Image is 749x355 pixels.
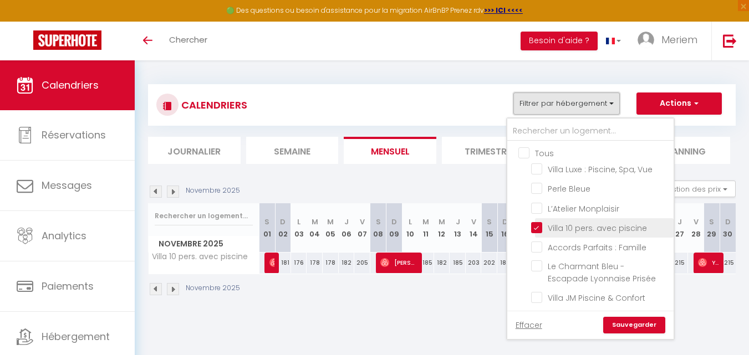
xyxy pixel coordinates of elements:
th: 10 [402,203,418,253]
div: 205 [354,253,370,273]
th: 09 [386,203,402,253]
abbr: L [297,217,300,227]
th: 01 [259,203,276,253]
abbr: L [409,217,412,227]
th: 28 [688,203,704,253]
div: 185 [450,253,466,273]
abbr: S [487,217,492,227]
abbr: M [422,217,429,227]
th: 08 [370,203,386,253]
abbr: D [725,217,731,227]
abbr: D [502,217,508,227]
th: 16 [497,203,513,253]
li: Trimestre [442,137,534,164]
span: Villa 10 pers. avec piscine [548,223,647,234]
div: Filtrer par hébergement [506,117,675,340]
li: Journalier [148,137,241,164]
div: 182 [339,253,355,273]
span: Villa 10 pers. avec piscine [150,253,248,261]
span: [PERSON_NAME] [380,252,418,273]
div: 181 [275,253,291,273]
li: Planning [638,137,730,164]
th: 14 [466,203,482,253]
abbr: M [439,217,445,227]
abbr: V [694,217,699,227]
span: Meriem [661,33,697,47]
div: 202 [481,253,497,273]
a: Chercher [161,22,216,60]
abbr: J [677,217,682,227]
div: 182 [434,253,450,273]
abbr: D [280,217,286,227]
span: L’Atelier Monplaisir [548,203,619,214]
div: 178 [307,253,323,273]
span: Chercher [169,34,207,45]
div: 215 [672,253,688,273]
img: logout [723,34,737,48]
th: 30 [720,203,736,253]
div: 203 [466,253,482,273]
a: Effacer [516,319,542,331]
a: ... Meriem [629,22,711,60]
abbr: S [709,217,714,227]
span: Analytics [42,229,86,243]
div: 215 [720,253,736,273]
input: Rechercher un logement... [507,121,674,141]
abbr: J [344,217,349,227]
abbr: M [312,217,318,227]
span: Yvain Schevenement [698,252,720,273]
li: Semaine [246,137,339,164]
th: 29 [704,203,720,253]
abbr: S [376,217,381,227]
span: Messages [42,178,92,192]
a: Sauvegarder [603,317,665,333]
input: Rechercher un logement... [155,206,253,226]
th: 12 [434,203,450,253]
th: 05 [323,203,339,253]
span: Calendriers [42,78,99,92]
abbr: V [360,217,365,227]
span: Paiements [42,279,94,293]
span: Hébergement [42,330,110,343]
th: 11 [418,203,434,253]
span: Novembre 2025 [149,236,259,252]
th: 13 [450,203,466,253]
th: 27 [672,203,688,253]
th: 07 [354,203,370,253]
span: [PERSON_NAME] [269,252,275,273]
li: Mensuel [344,137,436,164]
th: 04 [307,203,323,253]
div: 185 [418,253,434,273]
span: Réservations [42,128,106,142]
div: 176 [291,253,307,273]
th: 02 [275,203,291,253]
img: Super Booking [33,30,101,50]
span: Le Charmant Bleu - Escapade Lyonnaise Prisée [548,261,656,284]
abbr: M [327,217,334,227]
div: 178 [323,253,339,273]
abbr: D [391,217,397,227]
p: Novembre 2025 [186,283,240,294]
h3: CALENDRIERS [179,92,247,117]
abbr: V [471,217,476,227]
abbr: S [264,217,269,227]
button: Gestion des prix [653,181,736,197]
button: Actions [636,92,722,115]
a: >>> ICI <<<< [484,6,523,15]
p: Novembre 2025 [186,186,240,196]
th: 06 [339,203,355,253]
button: Filtrer par hébergement [513,92,620,115]
button: Besoin d'aide ? [521,32,598,50]
abbr: J [456,217,460,227]
div: 183 [497,253,513,273]
th: 03 [291,203,307,253]
span: Accords Parfaits : Famille [548,242,646,253]
th: 15 [481,203,497,253]
img: ... [638,32,654,48]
